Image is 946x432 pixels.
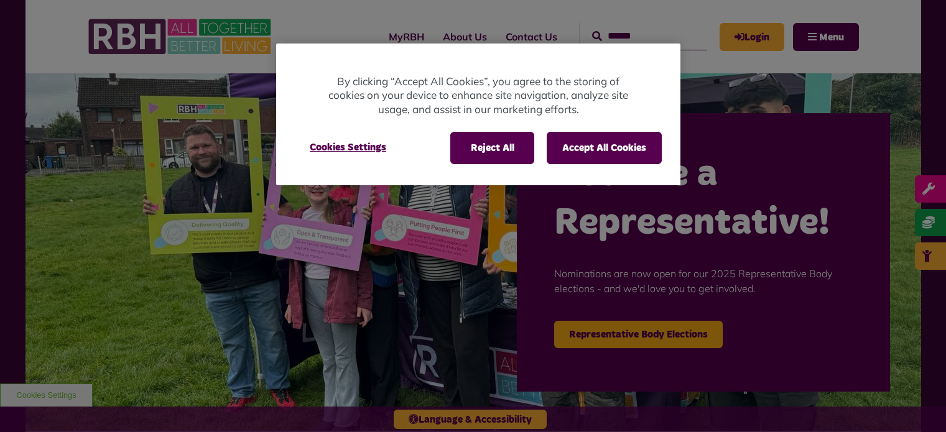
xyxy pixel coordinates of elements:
[326,75,631,117] p: By clicking “Accept All Cookies”, you agree to the storing of cookies on your device to enhance s...
[276,44,680,186] div: Privacy
[547,132,662,164] button: Accept All Cookies
[450,132,534,164] button: Reject All
[276,44,680,186] div: Cookie banner
[295,132,401,163] button: Cookies Settings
